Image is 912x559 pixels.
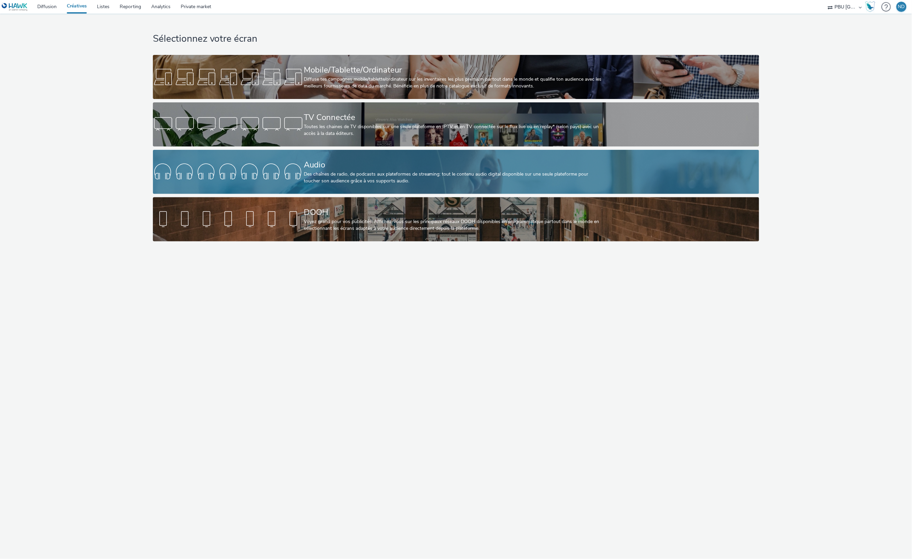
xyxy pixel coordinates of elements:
a: Mobile/Tablette/OrdinateurDiffuse tes campagnes mobile/tablette/ordinateur sur les inventaires le... [153,55,759,99]
div: Mobile/Tablette/Ordinateur [304,64,606,76]
a: DOOHVoyez grand pour vos publicités! Affichez-vous sur les principaux réseaux DOOH disponibles en... [153,197,759,241]
a: TV ConnectéeToutes les chaines de TV disponibles sur une seule plateforme en IPTV et en TV connec... [153,102,759,146]
div: Toutes les chaines de TV disponibles sur une seule plateforme en IPTV et en TV connectée sur le f... [304,123,606,137]
div: Des chaînes de radio, de podcasts aux plateformes de streaming: tout le contenu audio digital dis... [304,171,606,185]
div: ND [898,2,905,12]
img: Hawk Academy [865,1,875,12]
div: Audio [304,159,606,171]
div: DOOH [304,206,606,218]
h1: Sélectionnez votre écran [153,33,759,45]
a: AudioDes chaînes de radio, de podcasts aux plateformes de streaming: tout le contenu audio digita... [153,150,759,194]
div: Voyez grand pour vos publicités! Affichez-vous sur les principaux réseaux DOOH disponibles en pro... [304,218,606,232]
div: Diffuse tes campagnes mobile/tablette/ordinateur sur les inventaires les plus premium partout dan... [304,76,606,90]
img: undefined Logo [2,3,28,11]
a: Hawk Academy [865,1,878,12]
div: TV Connectée [304,112,606,123]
